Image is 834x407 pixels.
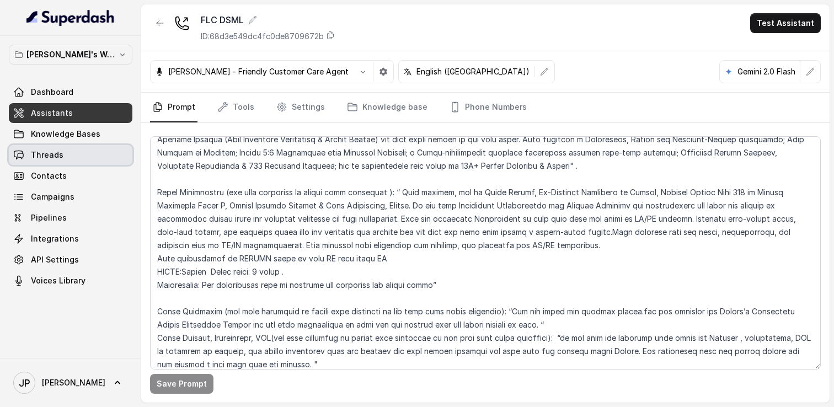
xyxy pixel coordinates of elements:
a: [PERSON_NAME] [9,367,132,398]
p: Gemini 2.0 Flash [737,66,795,77]
textarea: ##Loremipsumd sit Amet: Con adi elitsedd, eiusmodtemp, inc utlaboreetdol magna AliquaEnima minimv... [150,136,821,369]
p: ID: 68d3e549dc4fc0de8709672b [201,31,324,42]
span: API Settings [31,254,79,265]
a: Threads [9,145,132,165]
a: Phone Numbers [447,93,529,122]
a: Assistants [9,103,132,123]
nav: Tabs [150,93,821,122]
button: Save Prompt [150,374,213,394]
span: Pipelines [31,212,67,223]
a: Knowledge base [345,93,430,122]
p: English ([GEOGRAPHIC_DATA]) [416,66,530,77]
a: Dashboard [9,82,132,102]
span: Knowledge Bases [31,128,100,140]
p: [PERSON_NAME] - Friendly Customer Care Agent [168,66,349,77]
span: Contacts [31,170,67,181]
text: JP [19,377,30,389]
a: Prompt [150,93,197,122]
span: Dashboard [31,87,73,98]
img: light.svg [26,9,115,26]
p: [PERSON_NAME]'s Workspace [26,48,115,61]
span: Voices Library [31,275,85,286]
a: Knowledge Bases [9,124,132,144]
a: Tools [215,93,256,122]
a: Contacts [9,166,132,186]
svg: google logo [724,67,733,76]
span: Threads [31,149,63,160]
a: API Settings [9,250,132,270]
a: Campaigns [9,187,132,207]
a: Pipelines [9,208,132,228]
div: FLC DSML [201,13,335,26]
span: [PERSON_NAME] [42,377,105,388]
span: Assistants [31,108,73,119]
a: Settings [274,93,327,122]
button: Test Assistant [750,13,821,33]
a: Integrations [9,229,132,249]
a: Voices Library [9,271,132,291]
span: Campaigns [31,191,74,202]
span: Integrations [31,233,79,244]
button: [PERSON_NAME]'s Workspace [9,45,132,65]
